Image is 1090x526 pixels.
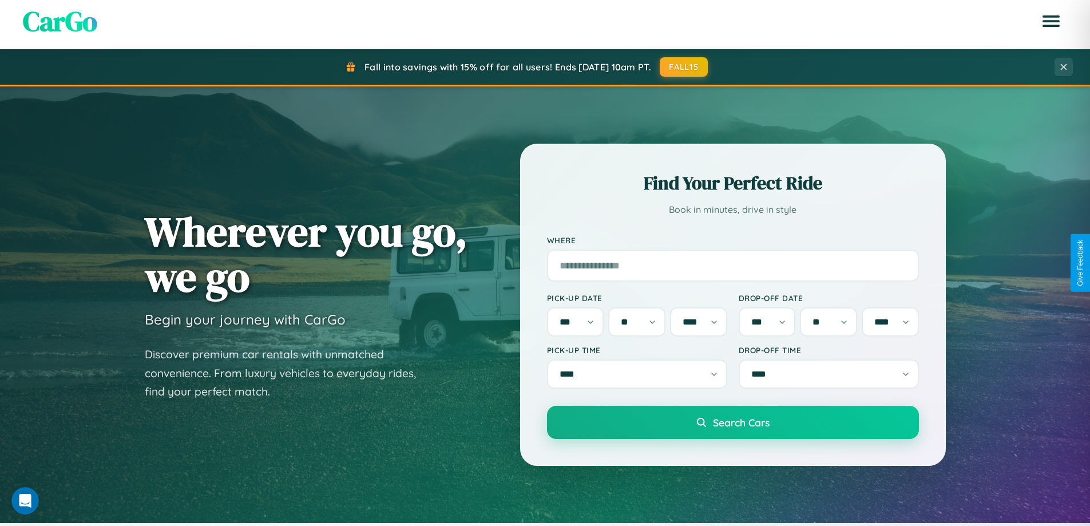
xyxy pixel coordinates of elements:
[660,57,708,77] button: FALL15
[23,2,97,40] span: CarGo
[547,406,919,439] button: Search Cars
[547,201,919,218] p: Book in minutes, drive in style
[11,487,39,515] iframe: Intercom live chat
[547,235,919,245] label: Where
[739,345,919,355] label: Drop-off Time
[1076,240,1084,286] div: Give Feedback
[739,293,919,303] label: Drop-off Date
[364,61,651,73] span: Fall into savings with 15% off for all users! Ends [DATE] 10am PT.
[547,171,919,196] h2: Find Your Perfect Ride
[145,209,467,299] h1: Wherever you go, we go
[1035,5,1067,37] button: Open menu
[145,311,346,328] h3: Begin your journey with CarGo
[547,345,727,355] label: Pick-up Time
[713,416,770,429] span: Search Cars
[145,345,431,401] p: Discover premium car rentals with unmatched convenience. From luxury vehicles to everyday rides, ...
[547,293,727,303] label: Pick-up Date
